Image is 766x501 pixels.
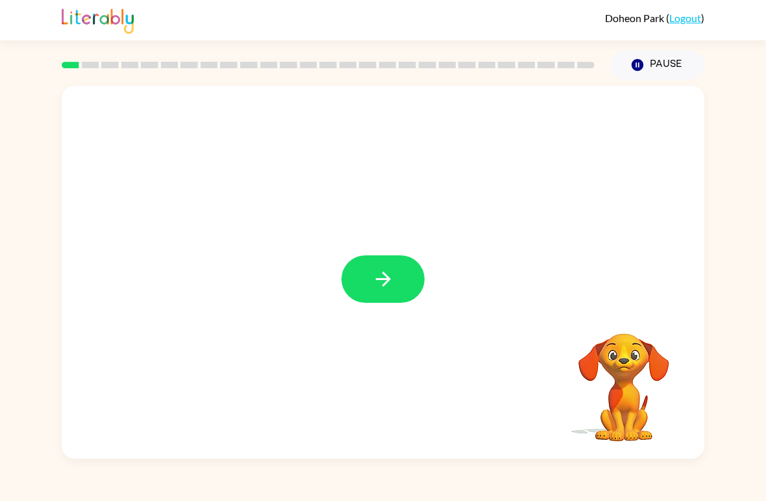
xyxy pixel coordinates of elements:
video: Your browser must support playing .mp4 files to use Literably. Please try using another browser. [559,313,689,443]
button: Pause [610,50,704,80]
div: ( ) [605,12,704,24]
a: Logout [669,12,701,24]
img: Literably [62,5,134,34]
span: Doheon Park [605,12,666,24]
